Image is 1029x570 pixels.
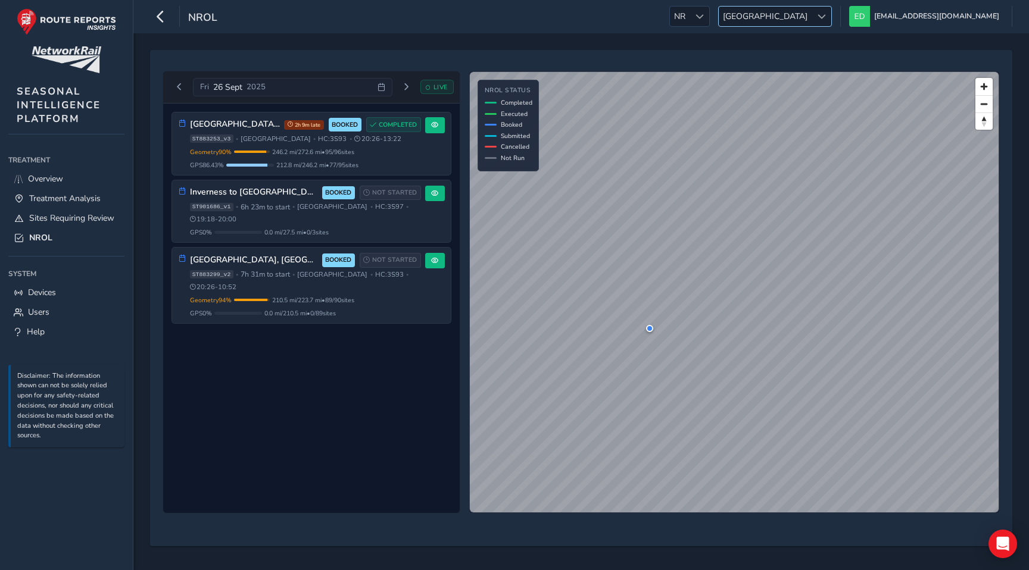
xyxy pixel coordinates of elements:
[190,161,224,170] span: GPS 86.43 %
[284,120,324,130] span: 2h 9m late
[236,203,238,210] span: •
[190,148,232,156] span: Geometry 90 %
[29,193,101,204] span: Treatment Analysis
[354,134,401,143] span: 20:26 - 13:22
[190,270,233,278] span: ST883299_v2
[849,6,1003,27] button: [EMAIL_ADDRESS][DOMAIN_NAME]
[501,98,532,107] span: Completed
[200,82,209,92] span: Fri
[975,78,993,95] button: Zoom in
[8,169,124,189] a: Overview
[397,80,416,95] button: Next day
[485,87,532,95] h4: NROL Status
[28,173,63,184] span: Overview
[501,120,522,129] span: Booked
[236,136,238,142] span: •
[213,82,242,93] span: 26 Sept
[297,270,367,279] span: [GEOGRAPHIC_DATA]
[190,187,318,198] h3: Inverness to [GEOGRAPHIC_DATA]
[190,203,233,211] span: ST901686_v1
[501,131,530,140] span: Submitted
[8,322,124,342] a: Help
[8,228,124,248] a: NROL
[325,188,351,198] span: BOOKED
[670,7,690,26] span: NR
[241,134,311,143] span: [GEOGRAPHIC_DATA]
[8,208,124,228] a: Sites Requiring Review
[170,80,189,95] button: Previous day
[17,371,119,441] p: Disclaimer: The information shown can not be solely relied upon for any safety-related decisions,...
[32,46,101,73] img: customer logo
[332,120,358,130] span: BOOKED
[241,202,290,212] span: 6h 23m to start
[406,203,409,210] span: •
[406,271,409,278] span: •
[190,215,237,224] span: 19:18 - 20:00
[989,530,1017,558] div: Open Intercom Messenger
[849,6,870,27] img: diamond-layout
[29,212,114,224] span: Sites Requiring Review
[17,84,101,126] span: SEASONAL INTELLIGENCE PLATFORM
[190,309,212,318] span: GPS 0 %
[28,306,49,318] span: Users
[272,148,354,156] span: 246.2 mi / 272.6 mi • 95 / 96 sites
[318,134,347,143] span: HC: 3S93
[264,309,336,318] span: 0.0 mi / 210.5 mi • 0 / 89 sites
[501,142,529,151] span: Cancelled
[379,120,417,130] span: COMPLETED
[190,134,233,143] span: ST883253_v3
[190,283,237,292] span: 20:26 - 10:52
[874,6,999,27] span: [EMAIL_ADDRESS][DOMAIN_NAME]
[264,228,329,237] span: 0.0 mi / 27.5 mi • 0 / 3 sites
[372,255,417,265] span: NOT STARTED
[236,271,238,278] span: •
[17,8,116,35] img: rr logo
[375,270,404,279] span: HC: 3S93
[292,203,295,210] span: •
[190,255,318,265] h3: [GEOGRAPHIC_DATA], [GEOGRAPHIC_DATA], [GEOGRAPHIC_DATA] 3S93
[434,83,448,92] span: LIVE
[292,271,295,278] span: •
[313,136,316,142] span: •
[350,136,352,142] span: •
[8,302,124,322] a: Users
[470,72,999,512] canvas: Map
[370,203,373,210] span: •
[8,283,124,302] a: Devices
[27,326,45,337] span: Help
[29,232,52,243] span: NROL
[272,296,354,305] span: 210.5 mi / 223.7 mi • 89 / 90 sites
[190,296,232,305] span: Geometry 94 %
[8,189,124,208] a: Treatment Analysis
[28,287,56,298] span: Devices
[375,202,404,211] span: HC: 3S97
[975,112,993,130] button: Reset bearing to north
[719,7,812,26] span: [GEOGRAPHIC_DATA]
[190,228,212,237] span: GPS 0 %
[8,151,124,169] div: Treatment
[276,161,358,170] span: 212.8 mi / 246.2 mi • 77 / 95 sites
[247,82,266,92] span: 2025
[501,109,528,118] span: Executed
[975,95,993,112] button: Zoom out
[501,154,525,162] span: Not Run
[241,270,290,279] span: 7h 31m to start
[370,271,373,278] span: •
[297,202,367,211] span: [GEOGRAPHIC_DATA]
[190,120,280,130] h3: [GEOGRAPHIC_DATA], [GEOGRAPHIC_DATA], [GEOGRAPHIC_DATA] 3S93
[8,265,124,283] div: System
[325,255,351,265] span: BOOKED
[188,10,217,27] span: NROL
[372,188,417,198] span: NOT STARTED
